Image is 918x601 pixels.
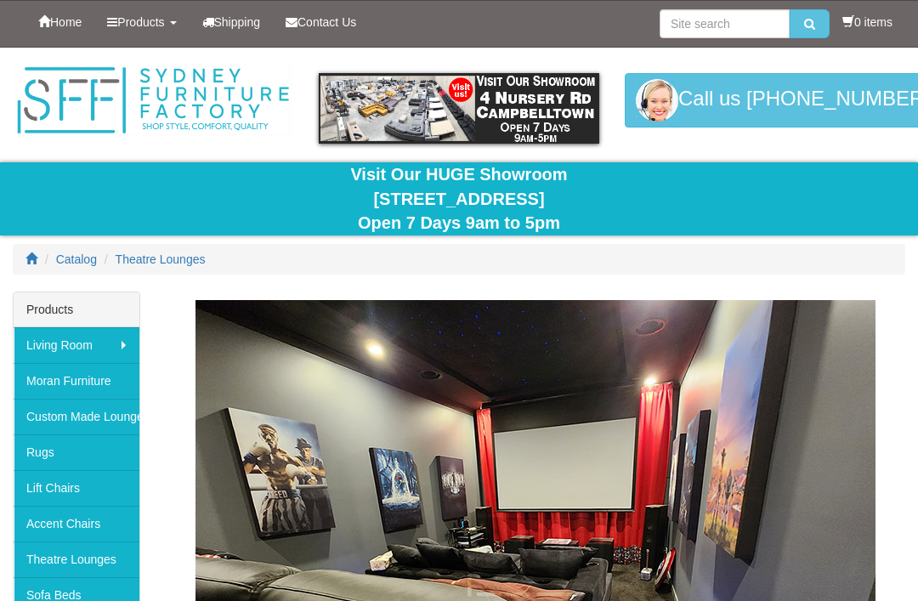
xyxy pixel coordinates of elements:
[50,15,82,29] span: Home
[25,1,94,43] a: Home
[660,9,790,38] input: Site search
[14,470,139,506] a: Lift Chairs
[842,14,892,31] li: 0 items
[13,65,293,137] img: Sydney Furniture Factory
[14,399,139,434] a: Custom Made Lounges
[14,327,139,363] a: Living Room
[14,292,139,327] div: Products
[14,363,139,399] a: Moran Furniture
[14,434,139,470] a: Rugs
[190,1,274,43] a: Shipping
[13,162,905,235] div: Visit Our HUGE Showroom [STREET_ADDRESS] Open 7 Days 9am to 5pm
[14,541,139,577] a: Theatre Lounges
[319,73,599,144] img: showroom.gif
[94,1,189,43] a: Products
[214,15,261,29] span: Shipping
[116,252,206,266] a: Theatre Lounges
[14,506,139,541] a: Accent Chairs
[297,15,356,29] span: Contact Us
[273,1,369,43] a: Contact Us
[117,15,164,29] span: Products
[56,252,97,266] a: Catalog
